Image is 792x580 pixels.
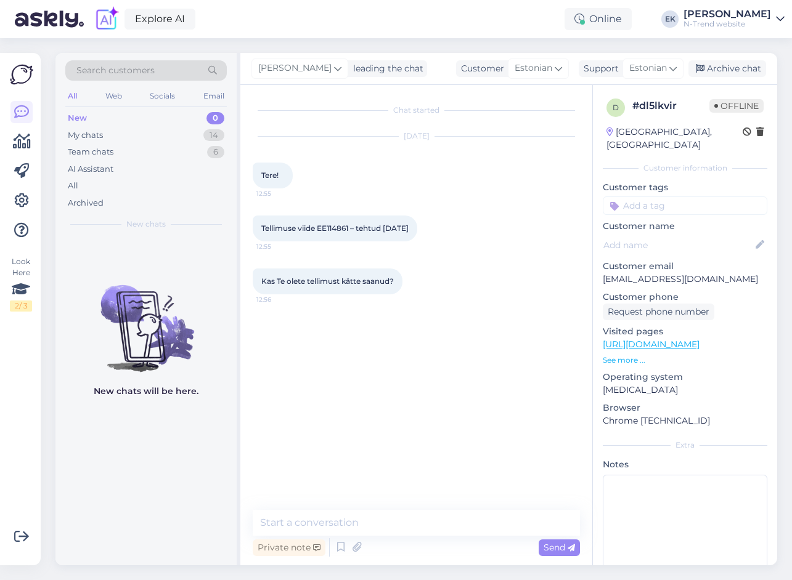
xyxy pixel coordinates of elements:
[613,103,619,112] span: d
[579,62,619,75] div: Support
[203,129,224,142] div: 14
[688,60,766,77] div: Archive chat
[515,62,552,75] span: Estonian
[68,146,113,158] div: Team chats
[603,325,767,338] p: Visited pages
[606,126,743,151] div: [GEOGRAPHIC_DATA], [GEOGRAPHIC_DATA]
[125,9,195,30] a: Explore AI
[603,355,767,366] p: See more ...
[261,171,279,180] span: Tere!
[201,88,227,104] div: Email
[68,163,113,175] div: AI Assistant
[94,385,198,398] p: New chats will be here.
[10,256,32,312] div: Look Here
[68,197,104,209] div: Archived
[603,181,767,194] p: Customer tags
[709,99,764,113] span: Offline
[661,10,679,28] div: EK
[603,260,767,273] p: Customer email
[207,146,224,158] div: 6
[253,539,325,556] div: Private note
[126,219,166,230] span: New chats
[68,112,87,124] div: New
[65,88,80,104] div: All
[253,131,580,142] div: [DATE]
[147,88,178,104] div: Socials
[256,242,303,251] span: 12:55
[632,99,709,113] div: # dl5lkvir
[206,112,224,124] div: 0
[603,163,767,174] div: Customer information
[103,88,125,104] div: Web
[565,8,632,30] div: Online
[76,64,155,77] span: Search customers
[348,62,423,75] div: leading the chat
[684,9,785,29] a: [PERSON_NAME]N-Trend website
[456,62,504,75] div: Customer
[603,440,767,451] div: Extra
[603,339,700,350] a: [URL][DOMAIN_NAME]
[603,238,753,252] input: Add name
[603,304,714,320] div: Request phone number
[603,401,767,414] p: Browser
[603,414,767,427] p: Chrome [TECHNICAL_ID]
[10,300,32,312] div: 2 / 3
[684,19,771,29] div: N-Trend website
[544,542,575,553] span: Send
[256,189,303,198] span: 12:55
[603,291,767,304] p: Customer phone
[603,458,767,471] p: Notes
[258,62,332,75] span: [PERSON_NAME]
[603,273,767,286] p: [EMAIL_ADDRESS][DOMAIN_NAME]
[10,63,33,86] img: Askly Logo
[603,384,767,397] p: [MEDICAL_DATA]
[55,263,237,374] img: No chats
[253,105,580,116] div: Chat started
[261,276,394,286] span: Kas Te olete tellimust kätte saanud?
[684,9,771,19] div: [PERSON_NAME]
[94,6,120,32] img: explore-ai
[603,196,767,215] input: Add a tag
[603,220,767,233] p: Customer name
[629,62,667,75] span: Estonian
[603,371,767,384] p: Operating system
[261,224,409,233] span: Tellimuse viide EE114861 – tehtud [DATE]
[68,180,78,192] div: All
[256,295,303,304] span: 12:56
[68,129,103,142] div: My chats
